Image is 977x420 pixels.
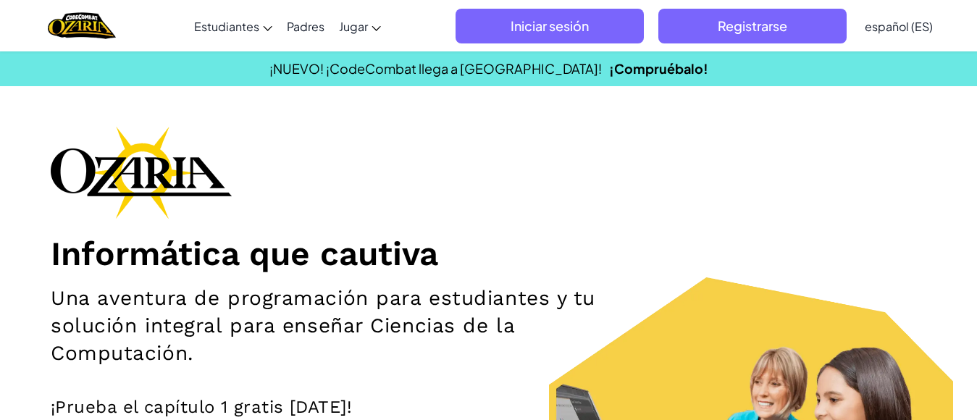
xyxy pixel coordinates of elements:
[287,19,324,34] font: Padres
[48,11,115,41] a: Logotipo de Ozaria de CodeCombat
[865,19,933,34] font: español (ES)
[48,11,115,41] img: Hogar
[51,397,352,417] font: ¡Prueba el capítulo 1 gratis [DATE]!
[51,126,232,219] img: Logotipo de la marca Ozaria
[51,286,595,365] font: Una aventura de programación para estudiantes y tu solución integral para enseñar Ciencias de la ...
[858,7,940,46] a: español (ES)
[187,7,280,46] a: Estudiantes
[280,7,332,46] a: Padres
[51,234,438,273] font: Informática que cautiva
[511,17,589,34] font: Iniciar sesión
[332,7,388,46] a: Jugar
[718,17,787,34] font: Registrarse
[456,9,644,43] button: Iniciar sesión
[194,19,259,34] font: Estudiantes
[609,60,708,77] a: ¡Compruébalo!
[658,9,847,43] button: Registrarse
[339,19,368,34] font: Jugar
[269,60,602,77] font: ¡NUEVO! ¡CodeCombat llega a [GEOGRAPHIC_DATA]!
